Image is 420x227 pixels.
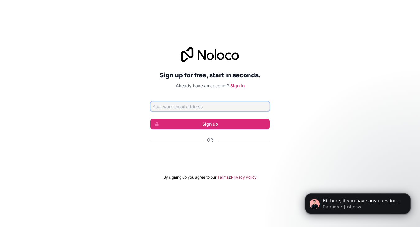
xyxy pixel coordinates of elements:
iframe: Intercom notifications message [296,180,420,224]
span: By signing up you agree to our [163,175,217,180]
iframe: Sign in with Google Button [147,150,273,164]
a: Sign in [230,83,245,88]
a: Terms [217,175,229,180]
input: Email address [150,101,270,111]
a: Privacy Policy [231,175,257,180]
span: Already have an account? [176,83,229,88]
span: & [229,175,231,180]
button: Sign up [150,119,270,129]
span: Or [207,137,213,143]
h2: Sign up for free, start in seconds. [150,70,270,81]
